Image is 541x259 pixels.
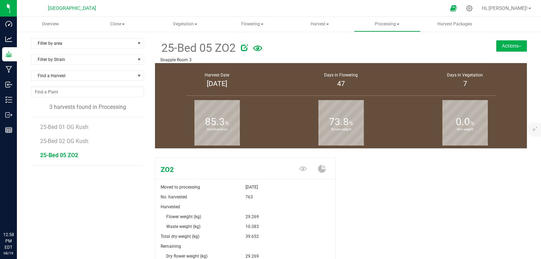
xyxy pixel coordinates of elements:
[161,234,199,239] span: Total dry weight (kg)
[5,81,12,88] inline-svg: Inbound
[161,204,180,209] span: Harvested
[164,72,270,78] div: Harvest Date
[287,17,353,31] span: Harvest
[161,185,200,190] span: Moved to processing
[284,98,398,148] group-info-box: Flower weight %
[32,21,68,27] span: Overview
[17,17,83,32] a: Overview
[161,244,181,249] span: Remaining
[245,192,253,202] span: 763
[31,55,135,64] span: Filter by Strain
[5,96,12,103] inline-svg: Inventory
[152,17,218,31] span: Vegetation
[194,98,240,161] b: moisture loss
[421,17,488,32] a: Harvest Packages
[412,72,518,78] div: Days in Vegetation
[84,17,151,32] a: Clone
[288,78,394,89] div: 47
[48,5,96,11] span: [GEOGRAPHIC_DATA]
[166,224,200,229] span: Waste weight (kg)
[482,5,528,11] span: Hi, [PERSON_NAME]!
[5,51,12,58] inline-svg: Grow
[166,254,207,259] span: Dry flower weight (kg)
[40,152,78,159] span: 25-Bed 05 ZO2
[408,63,522,98] group-info-box: Days in vegetation
[31,103,144,111] div: 3 harvests found in Processing
[31,87,144,97] input: NO DATA FOUND
[31,71,135,81] span: Find a Harvest
[5,111,12,118] inline-svg: Outbound
[5,66,12,73] inline-svg: Manufacturing
[288,72,394,78] div: Days in Flowering
[245,212,259,222] span: 29.269
[160,39,236,57] span: 25-Bed 05 ZO2
[412,78,518,89] div: 7
[135,38,144,48] span: select
[7,203,28,224] iframe: Resource center
[166,214,201,219] span: Flower weight (kg)
[5,20,12,27] inline-svg: Dashboard
[496,40,527,51] button: Actions
[161,195,187,199] span: No. harvested
[3,232,14,251] p: 12:58 PM EDT
[442,98,488,161] b: trim weight
[318,98,364,161] b: flower weight
[3,251,14,256] p: 08/19
[219,17,285,31] span: Flowering
[245,182,258,192] span: [DATE]
[428,21,481,27] span: Harvest Packages
[85,17,150,31] span: Clone
[408,98,522,148] group-info-box: Trim weight %
[5,127,12,134] inline-svg: Reports
[245,222,259,232] span: 10.383
[465,5,474,12] div: Manage settings
[354,17,421,32] a: Processing
[31,38,135,48] span: Filter by area
[245,232,259,241] span: 39.652
[446,1,461,15] span: Open Ecommerce Menu
[152,17,218,32] a: Vegetation
[164,78,270,89] div: [DATE]
[155,164,275,175] span: ZO2
[160,57,460,63] p: Snapple Room 3
[219,17,286,32] a: Flowering
[286,17,353,32] a: Harvest
[160,98,274,148] group-info-box: Moisture loss %
[40,138,88,144] span: 25-Bed 02 OG Kush
[284,63,398,98] group-info-box: Days in flowering
[354,17,420,31] span: Processing
[160,63,274,98] group-info-box: Harvest Date
[5,36,12,43] inline-svg: Analytics
[40,124,88,130] span: 25-Bed 01 OG Kush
